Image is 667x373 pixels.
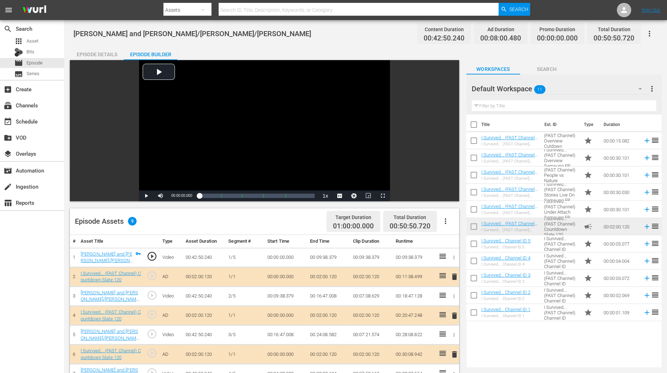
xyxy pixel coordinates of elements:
th: Asset Duration [183,235,225,248]
a: I Survived... (FAST Channel) Overview Cutdown Samsung EP [481,135,538,151]
td: 00:02:00.120 [350,345,393,364]
span: Workspaces [466,65,520,74]
span: delete [450,311,459,320]
td: 00:02:00.120 [183,306,225,325]
a: I Survived... (FAST Channel) Under Attach Samsung EP [481,204,538,214]
td: 1/5 [225,248,265,267]
td: 6 [70,345,78,364]
td: AD [159,345,183,364]
td: 5 [70,325,78,345]
td: Video [159,325,183,345]
td: 00:00:15.082 [601,132,640,149]
td: 2/5 [225,286,265,306]
td: 00:00:30.030 [601,184,640,201]
td: 00:02:00.120 [307,306,350,325]
td: 00:42:50.240 [183,286,225,306]
td: 00:18:47.128 [393,286,435,306]
button: Episode Details [70,46,124,60]
button: Episode Builder [124,46,177,60]
svg: Add to Episode [643,257,651,265]
a: I Survived... Channel ID 2 [481,290,530,295]
span: Promo [584,171,592,179]
span: Promo [584,154,592,162]
span: VOD [4,134,12,142]
svg: Add to Episode [643,240,651,248]
a: I Survived... (FAST Channel) Overview Samsung EP [481,152,538,163]
td: 00:00:30.101 [601,166,640,184]
span: Promo [584,257,592,265]
span: Reports [4,199,12,207]
th: Asset Title [78,235,144,248]
span: 00:08:00.480 [480,34,521,43]
td: 00:16:47.008 [307,286,350,306]
td: 00:09:38.379 [307,248,350,267]
span: Episode [27,59,43,67]
a: [PERSON_NAME] and [PERSON_NAME]/[PERSON_NAME]/[PERSON_NAME] (3/5) [81,329,139,347]
span: Search [509,3,528,16]
td: 00:07:21.574 [350,325,393,345]
td: 00:02:00.120 [183,267,225,286]
td: 00:02:00.120 [350,306,393,325]
td: 00:02:00.120 [307,345,350,364]
svg: Add to Episode [643,291,651,299]
td: Video [159,248,183,267]
td: I Survived... (FAST Channel) Channel ID [541,287,581,304]
span: reorder [651,205,659,213]
div: I Survived... (FAST Channel) People vs Nature Samsung EP [481,176,539,181]
td: 00:09:38.379 [350,248,393,267]
div: Content Duration [424,24,464,34]
div: I Survived... Channel ID 4 [481,262,530,267]
a: I Survived... (FAST Channel) Countdown Slate 120 [81,309,141,321]
td: I Survived... (FAST Channel) Channel ID [541,270,581,287]
svg: Add to Episode [643,171,651,179]
span: Episode [14,59,23,67]
div: I Survived... (FAST Channel) Under Attach Samsung EP [481,210,539,215]
span: 00:42:50.240 [424,34,464,43]
span: Search [520,65,574,74]
a: I Survived... (FAST Channel) Countdown Slate 120 [481,221,538,232]
span: reorder [651,222,659,231]
span: Channels [4,101,12,110]
td: 1/1 [225,306,265,325]
td: 00:00:00.000 [265,345,307,364]
span: 9 [128,217,137,226]
td: I Survived... (FAST Channel) Overview Cutdown Samsung EP [541,132,581,149]
th: Type [159,235,183,248]
td: 00:00:03.072 [601,270,640,287]
svg: Add to Episode [643,137,651,145]
span: reorder [651,291,659,299]
div: Total Duration [594,24,634,34]
th: End Time [307,235,350,248]
td: 00:30:08.942 [393,345,435,364]
div: Episode Assets [75,217,137,226]
span: Bits [27,48,34,55]
span: Promo [584,291,592,300]
td: 00:00:02.069 [601,287,640,304]
td: I Survived... (FAST Channel) Countdown Slate 120 [541,218,581,235]
svg: Add to Episode [643,154,651,162]
td: 1 [70,248,78,267]
div: I Survived... Channel ID 1 [481,314,530,318]
td: 4 [70,306,78,325]
a: I Survived... (FAST Channel) Countdown Slate 120 [81,348,141,360]
span: reorder [651,136,659,145]
td: 00:16:47.008 [265,325,307,345]
td: 00:00:05.077 [601,235,640,252]
td: I Survived... (FAST Channel) People vs Nature Samsung EP [541,166,581,184]
span: more_vert [648,84,656,93]
button: delete [450,349,459,359]
td: 00:00:30.101 [601,201,640,218]
button: Captions [333,190,347,201]
svg: Add to Episode [643,274,651,282]
span: 00:50:50.720 [390,222,430,230]
span: Search [4,25,12,33]
td: 00:28:08.822 [393,325,435,345]
span: Series [14,70,23,78]
td: 00:20:47.248 [393,306,435,325]
span: Promo [584,274,592,282]
span: Promo [584,239,592,248]
span: play_circle_outline [147,290,157,301]
span: Automation [4,166,12,175]
span: Ingestion [4,183,12,191]
div: Total Duration [390,212,430,222]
